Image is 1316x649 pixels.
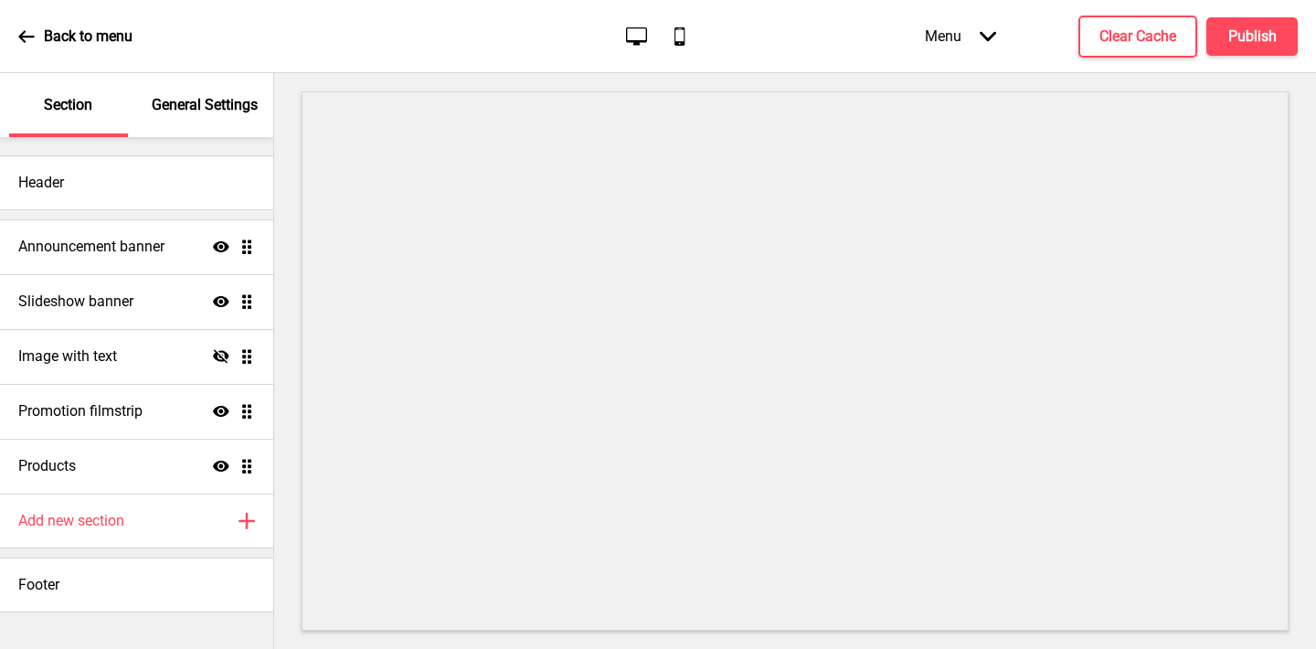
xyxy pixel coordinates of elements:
[18,511,124,531] h4: Add new section
[18,456,76,476] h4: Products
[18,173,64,193] h4: Header
[18,401,143,421] h4: Promotion filmstrip
[18,292,133,312] h4: Slideshow banner
[18,12,133,61] a: Back to menu
[44,27,133,47] p: Back to menu
[1228,27,1277,47] h4: Publish
[44,95,92,115] p: Section
[1078,16,1197,58] button: Clear Cache
[152,95,258,115] p: General Settings
[18,346,117,367] h4: Image with text
[18,237,164,257] h4: Announcement banner
[907,9,1014,63] div: Menu
[1206,17,1298,56] button: Publish
[18,575,59,595] h4: Footer
[1099,27,1176,47] h4: Clear Cache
